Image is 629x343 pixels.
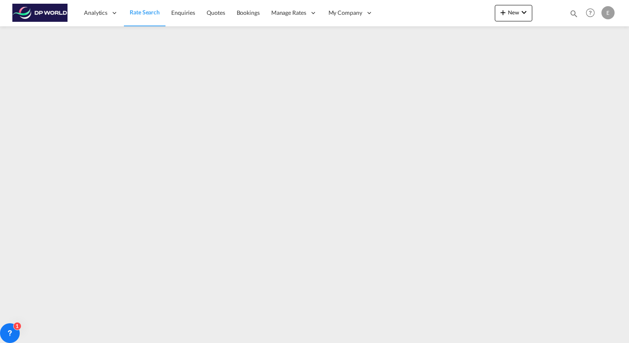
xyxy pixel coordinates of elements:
span: Rate Search [130,9,160,16]
md-icon: icon-chevron-down [519,7,529,17]
span: Manage Rates [271,9,306,17]
div: Help [583,6,601,21]
img: c08ca190194411f088ed0f3ba295208c.png [12,4,68,22]
md-icon: icon-magnify [569,9,578,18]
md-icon: icon-plus 400-fg [498,7,508,17]
span: My Company [328,9,362,17]
span: Quotes [207,9,225,16]
div: E [601,6,615,19]
span: Analytics [84,9,107,17]
span: Enquiries [171,9,195,16]
span: New [498,9,529,16]
span: Bookings [237,9,260,16]
button: icon-plus 400-fgNewicon-chevron-down [495,5,532,21]
div: icon-magnify [569,9,578,21]
span: Help [583,6,597,20]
